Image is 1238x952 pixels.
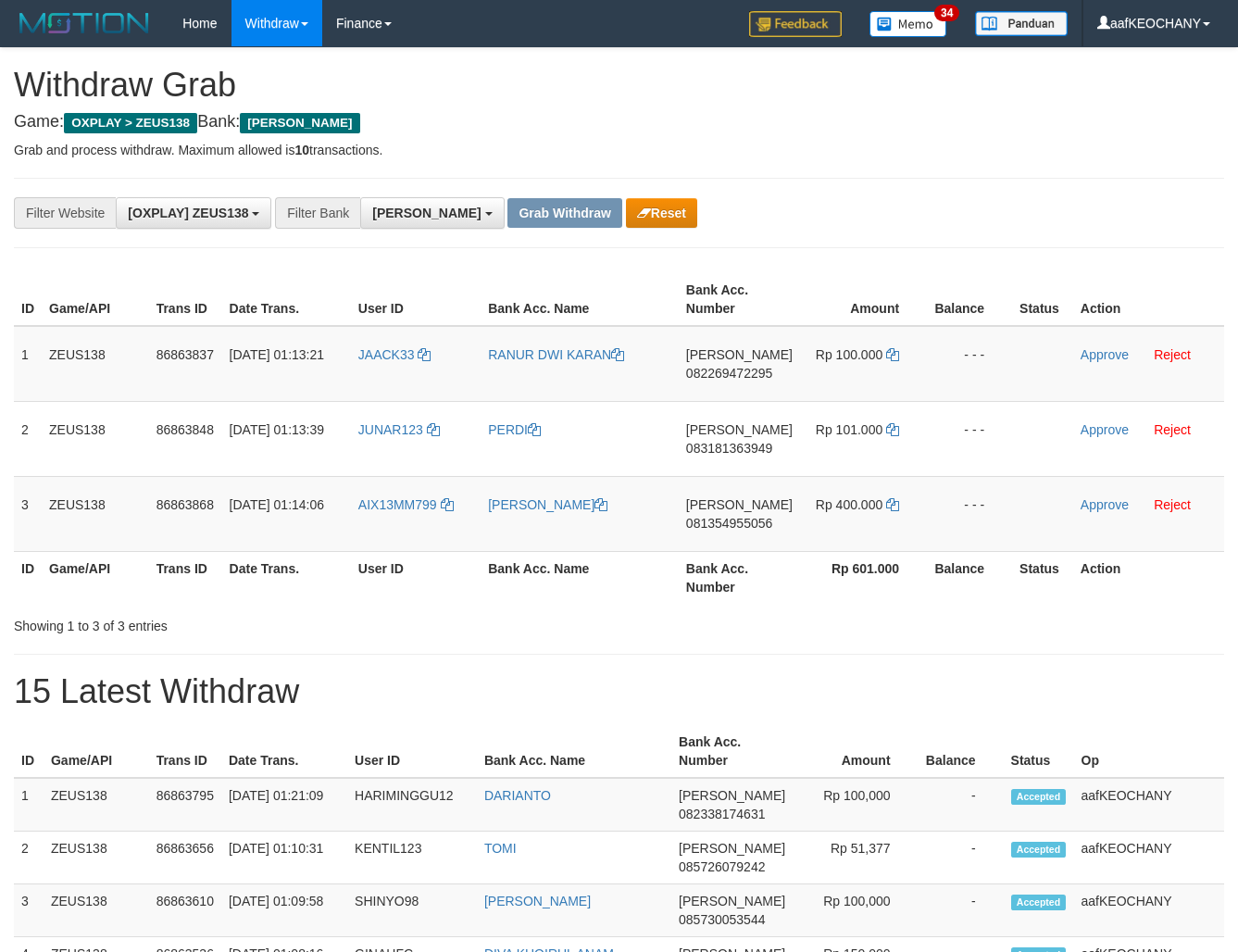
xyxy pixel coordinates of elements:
[679,788,785,803] span: [PERSON_NAME]
[358,497,454,512] a: AIX13MM799
[1011,789,1067,805] span: Accepted
[686,347,793,362] span: [PERSON_NAME]
[156,497,214,512] span: 86863868
[14,832,44,884] td: 2
[793,884,918,937] td: Rp 100,000
[679,807,765,821] span: Copy 082338174631 to clipboard
[44,884,149,937] td: ZEUS138
[679,894,785,908] span: [PERSON_NAME]
[1154,347,1191,362] a: Reject
[679,912,765,927] span: Copy 085730053544 to clipboard
[347,884,477,937] td: SHINYO98
[358,422,423,437] span: JUNAR123
[679,859,765,874] span: Copy 085726079242 to clipboard
[1004,725,1074,778] th: Status
[221,725,347,778] th: Date Trans.
[351,551,481,604] th: User ID
[671,725,793,778] th: Bank Acc. Number
[14,725,44,778] th: ID
[934,5,959,21] span: 34
[149,778,221,832] td: 86863795
[927,476,1012,551] td: - - -
[927,273,1012,326] th: Balance
[230,422,324,437] span: [DATE] 01:13:39
[927,401,1012,476] td: - - -
[42,273,149,326] th: Game/API
[14,113,1224,132] h4: Game: Bank:
[156,422,214,437] span: 86863848
[1073,551,1224,604] th: Action
[1074,832,1224,884] td: aafKEOCHANY
[800,273,927,326] th: Amount
[679,273,800,326] th: Bank Acc. Number
[869,11,947,37] img: Button%20Memo.svg
[1154,497,1191,512] a: Reject
[42,551,149,604] th: Game/API
[686,516,772,531] span: Copy 081354955056 to clipboard
[488,347,624,362] a: RANUR DWI KARAN
[749,11,842,37] img: Feedback.jpg
[128,206,248,220] span: [OXPLAY] ZEUS138
[927,551,1012,604] th: Balance
[886,422,899,437] a: Copy 101000 to clipboard
[1012,551,1073,604] th: Status
[886,347,899,362] a: Copy 100000 to clipboard
[44,832,149,884] td: ZEUS138
[886,497,899,512] a: Copy 400000 to clipboard
[42,326,149,402] td: ZEUS138
[919,778,1004,832] td: -
[358,497,437,512] span: AIX13MM799
[1074,725,1224,778] th: Op
[793,832,918,884] td: Rp 51,377
[14,141,1224,159] p: Grab and process withdraw. Maximum allowed is transactions.
[816,497,882,512] span: Rp 400.000
[484,841,517,856] a: TOMI
[14,476,42,551] td: 3
[358,347,431,362] a: JAACK33
[358,422,440,437] a: JUNAR123
[14,673,1224,710] h1: 15 Latest Withdraw
[44,778,149,832] td: ZEUS138
[14,401,42,476] td: 2
[222,273,351,326] th: Date Trans.
[358,347,415,362] span: JAACK33
[230,347,324,362] span: [DATE] 01:13:21
[149,884,221,937] td: 86863610
[1074,884,1224,937] td: aafKEOCHANY
[14,778,44,832] td: 1
[1081,347,1129,362] a: Approve
[793,778,918,832] td: Rp 100,000
[477,725,671,778] th: Bank Acc. Name
[14,884,44,937] td: 3
[240,113,359,133] span: [PERSON_NAME]
[679,551,800,604] th: Bank Acc. Number
[488,422,541,437] a: PERDI
[1081,422,1129,437] a: Approve
[14,197,116,229] div: Filter Website
[816,347,882,362] span: Rp 100.000
[347,832,477,884] td: KENTIL123
[1081,497,1129,512] a: Approve
[1074,778,1224,832] td: aafKEOCHANY
[347,778,477,832] td: HARIMINGGU12
[14,609,502,635] div: Showing 1 to 3 of 3 entries
[1073,273,1224,326] th: Action
[156,347,214,362] span: 86863837
[149,273,222,326] th: Trans ID
[14,9,155,37] img: MOTION_logo.png
[14,326,42,402] td: 1
[44,725,149,778] th: Game/API
[222,551,351,604] th: Date Trans.
[686,497,793,512] span: [PERSON_NAME]
[116,197,271,229] button: [OXPLAY] ZEUS138
[294,143,309,157] strong: 10
[488,497,607,512] a: [PERSON_NAME]
[679,841,785,856] span: [PERSON_NAME]
[149,725,221,778] th: Trans ID
[927,326,1012,402] td: - - -
[360,197,504,229] button: [PERSON_NAME]
[919,884,1004,937] td: -
[149,832,221,884] td: 86863656
[686,441,772,456] span: Copy 083181363949 to clipboard
[919,832,1004,884] td: -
